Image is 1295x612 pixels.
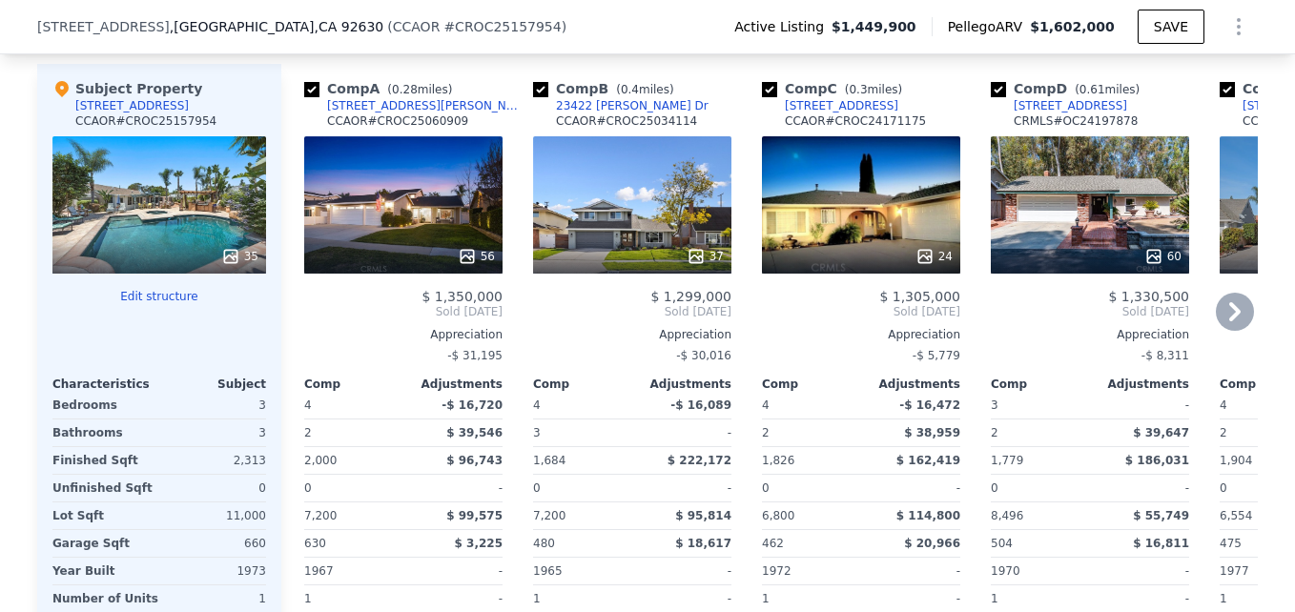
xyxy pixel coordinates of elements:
[52,558,155,584] div: Year Built
[1220,481,1227,495] span: 0
[762,454,794,467] span: 1,826
[1133,509,1189,522] span: $ 55,749
[896,454,960,467] span: $ 162,419
[1133,426,1189,439] span: $ 39,647
[407,558,503,584] div: -
[1125,454,1189,467] span: $ 186,031
[327,98,525,113] div: [STREET_ADDRESS][PERSON_NAME]
[896,509,960,522] span: $ 114,800
[52,447,155,474] div: Finished Sqft
[163,392,266,418] div: 3
[1220,398,1227,412] span: 4
[304,585,400,612] div: 1
[446,509,503,522] span: $ 99,575
[533,509,565,522] span: 7,200
[163,558,266,584] div: 1973
[636,585,731,612] div: -
[446,454,503,467] span: $ 96,743
[304,419,400,446] div: 2
[380,83,460,96] span: ( miles)
[1014,113,1138,129] div: CRMLS # OC24197878
[1220,537,1242,550] span: 475
[762,509,794,522] span: 6,800
[1220,509,1252,522] span: 6,554
[865,558,960,584] div: -
[991,98,1127,113] a: [STREET_ADDRESS]
[163,502,266,529] div: 11,000
[762,537,784,550] span: 462
[556,113,697,129] div: CCAOR # CROC25034114
[75,113,216,129] div: CCAOR # CROC25157954
[442,398,503,412] span: -$ 16,720
[533,398,541,412] span: 4
[762,98,898,113] a: [STREET_ADDRESS]
[455,537,503,550] span: $ 3,225
[221,247,258,266] div: 35
[1220,8,1258,46] button: Show Options
[443,19,561,34] span: # CROC25157954
[991,79,1147,98] div: Comp D
[52,502,155,529] div: Lot Sqft
[904,537,960,550] span: $ 20,966
[52,419,155,446] div: Bathrooms
[163,419,266,446] div: 3
[865,585,960,612] div: -
[52,377,159,392] div: Characteristics
[163,447,266,474] div: 2,313
[608,83,681,96] span: ( miles)
[533,79,682,98] div: Comp B
[163,475,266,501] div: 0
[163,530,266,557] div: 660
[762,304,960,319] span: Sold [DATE]
[991,304,1189,319] span: Sold [DATE]
[1067,83,1147,96] span: ( miles)
[304,481,312,495] span: 0
[865,475,960,501] div: -
[632,377,731,392] div: Adjustments
[913,349,960,362] span: -$ 5,779
[327,113,468,129] div: CCAOR # CROC25060909
[762,327,960,342] div: Appreciation
[991,327,1189,342] div: Appreciation
[1220,454,1252,467] span: 1,904
[676,349,731,362] span: -$ 30,016
[636,475,731,501] div: -
[387,17,566,36] div: ( )
[533,454,565,467] span: 1,684
[849,83,867,96] span: 0.3
[533,98,709,113] a: 23422 [PERSON_NAME] Dr
[675,537,731,550] span: $ 18,617
[52,79,202,98] div: Subject Property
[407,475,503,501] div: -
[1094,585,1189,612] div: -
[458,247,495,266] div: 56
[304,558,400,584] div: 1967
[762,419,857,446] div: 2
[170,17,383,36] span: , [GEOGRAPHIC_DATA]
[52,289,266,304] button: Edit structure
[899,398,960,412] span: -$ 16,472
[1094,558,1189,584] div: -
[314,19,383,34] span: , CA 92630
[861,377,960,392] div: Adjustments
[636,419,731,446] div: -
[762,79,910,98] div: Comp C
[915,247,953,266] div: 24
[832,17,916,36] span: $1,449,900
[785,98,898,113] div: [STREET_ADDRESS]
[1090,377,1189,392] div: Adjustments
[991,537,1013,550] span: 504
[762,585,857,612] div: 1
[533,377,632,392] div: Comp
[533,558,628,584] div: 1965
[762,558,857,584] div: 1972
[556,98,709,113] div: 23422 [PERSON_NAME] Dr
[1014,98,1127,113] div: [STREET_ADDRESS]
[948,17,1031,36] span: Pellego ARV
[1144,247,1182,266] div: 60
[52,392,155,418] div: Bedrooms
[75,98,189,113] div: [STREET_ADDRESS]
[1094,475,1189,501] div: -
[304,377,403,392] div: Comp
[403,377,503,392] div: Adjustments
